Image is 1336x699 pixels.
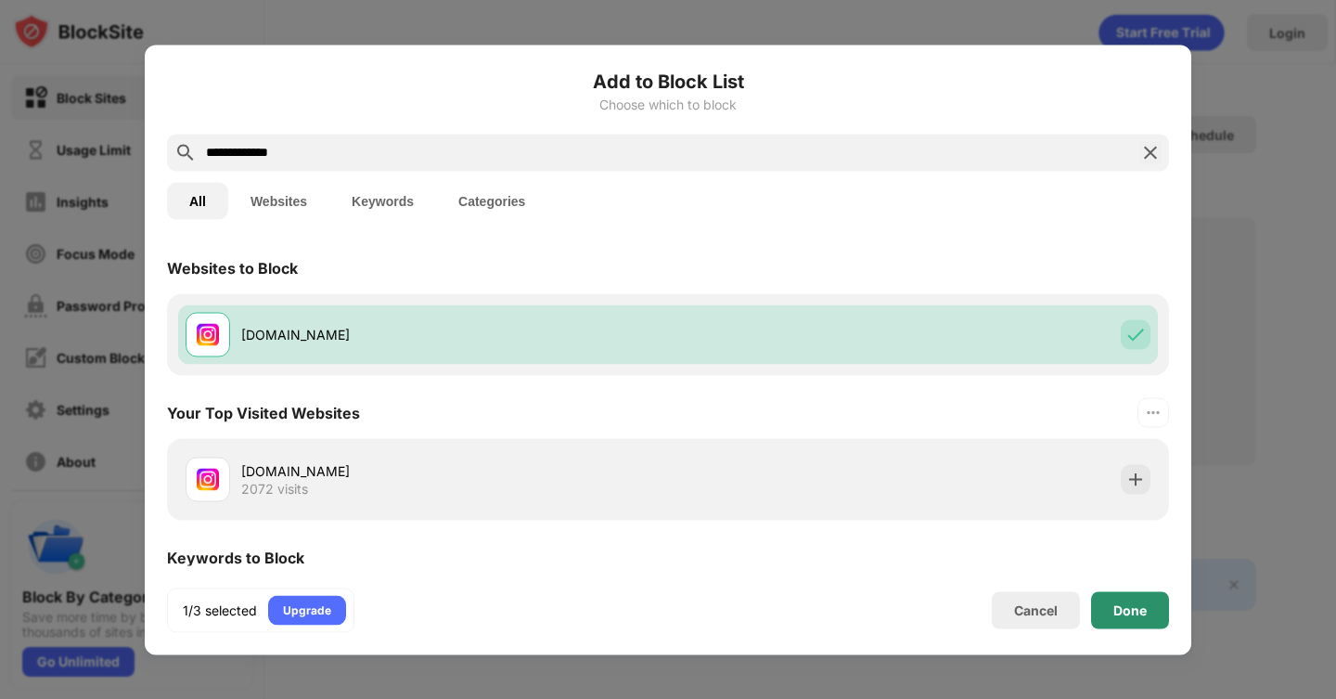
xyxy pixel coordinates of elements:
button: Keywords [329,182,436,219]
img: favicons [197,323,219,345]
div: [DOMAIN_NAME] [241,461,668,481]
div: 2072 visits [241,481,308,498]
h6: Add to Block List [167,67,1169,95]
div: [DOMAIN_NAME] [241,325,668,344]
div: Cancel [1014,602,1058,618]
img: favicons [197,468,219,490]
button: All [167,182,228,219]
div: Upgrade [283,601,331,619]
div: Keywords to Block [167,548,304,566]
img: search.svg [174,141,197,163]
img: search-close [1139,141,1162,163]
div: Choose which to block [167,97,1169,111]
button: Websites [228,182,329,219]
div: Websites to Block [167,258,298,277]
button: Categories [436,182,547,219]
div: Your Top Visited Websites [167,403,360,421]
div: Done [1113,602,1147,617]
div: 1/3 selected [183,601,257,619]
